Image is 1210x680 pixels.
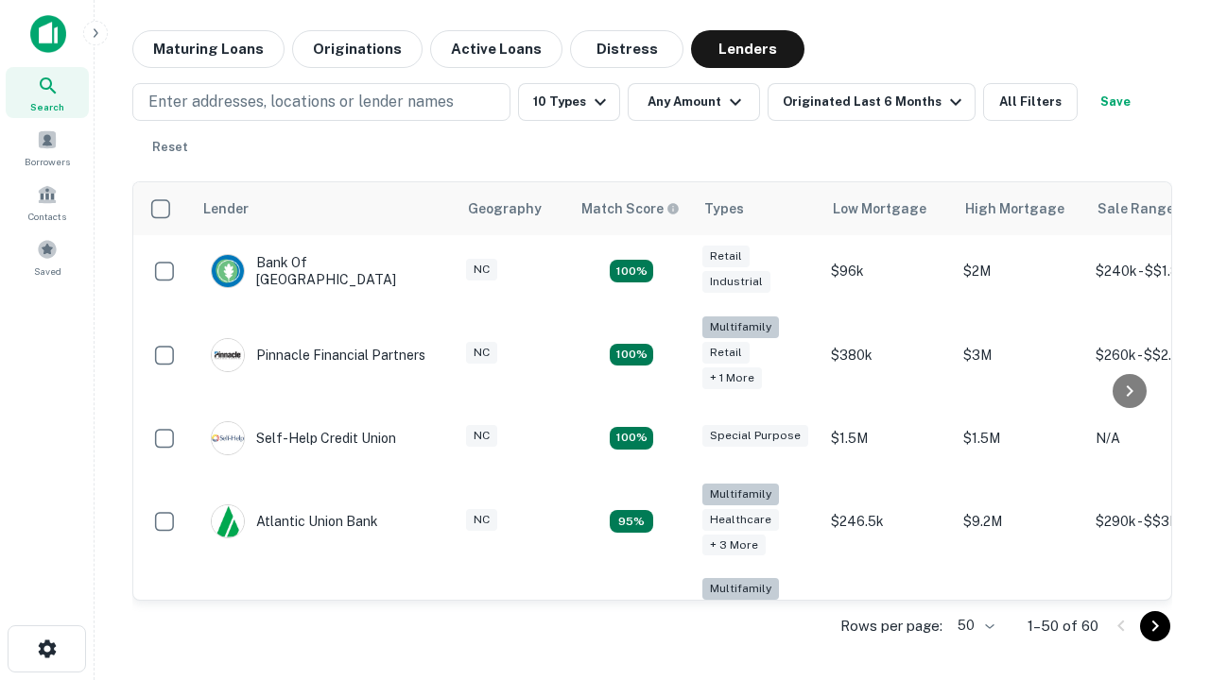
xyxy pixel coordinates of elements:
img: picture [212,255,244,287]
span: Search [30,99,64,114]
div: NC [466,425,497,447]
div: Matching Properties: 17, hasApolloMatch: undefined [610,344,653,366]
div: Matching Properties: 9, hasApolloMatch: undefined [610,510,653,533]
td: $9.2M [954,474,1086,569]
a: Contacts [6,177,89,228]
th: Low Mortgage [821,182,954,235]
td: $380k [821,307,954,402]
div: Multifamily [702,316,779,338]
div: Capitalize uses an advanced AI algorithm to match your search with the best lender. The match sco... [581,198,680,219]
p: Enter addresses, locations or lender names [148,91,454,113]
div: + 1 more [702,367,762,389]
div: Geography [468,197,542,220]
div: Special Purpose [702,425,808,447]
img: picture [212,422,244,454]
button: Reset [140,128,200,166]
th: Capitalize uses an advanced AI algorithm to match your search with the best lender. The match sco... [570,182,693,235]
button: All Filters [983,83,1078,121]
img: capitalize-icon.png [30,15,66,53]
div: 50 [950,612,997,639]
div: Atlantic Union Bank [211,504,378,538]
p: Rows per page: [840,615,942,637]
a: Saved [6,231,89,282]
td: $3.2M [954,569,1086,664]
button: 10 Types [518,83,620,121]
div: High Mortgage [965,197,1064,220]
div: Matching Properties: 11, hasApolloMatch: undefined [610,427,653,450]
td: $1.5M [954,402,1086,474]
div: The Fidelity Bank [211,600,364,634]
div: Sale Range [1098,197,1174,220]
div: Originated Last 6 Months [783,91,967,113]
a: Search [6,67,89,118]
span: Saved [34,263,61,279]
th: High Mortgage [954,182,1086,235]
div: NC [466,342,497,364]
div: Multifamily [702,484,779,505]
p: 1–50 of 60 [1028,615,1098,637]
div: Low Mortgage [833,197,926,220]
button: Go to next page [1140,611,1170,641]
td: $3M [954,307,1086,402]
div: Bank Of [GEOGRAPHIC_DATA] [211,254,438,288]
td: $1.5M [821,402,954,474]
div: Retail [702,246,750,267]
th: Types [693,182,821,235]
button: Originated Last 6 Months [768,83,976,121]
td: $2M [954,235,1086,307]
div: Self-help Credit Union [211,421,396,455]
div: Matching Properties: 15, hasApolloMatch: undefined [610,260,653,282]
a: Borrowers [6,122,89,173]
button: Enter addresses, locations or lender names [132,83,510,121]
div: Pinnacle Financial Partners [211,338,425,372]
div: Types [704,197,744,220]
td: $246k [821,569,954,664]
button: Distress [570,30,683,68]
div: Industrial [702,271,770,293]
div: Lender [203,197,249,220]
td: $246.5k [821,474,954,569]
button: Originations [292,30,423,68]
h6: Match Score [581,198,676,219]
div: NC [466,509,497,531]
div: + 3 more [702,535,766,556]
button: Maturing Loans [132,30,285,68]
div: Healthcare [702,509,779,531]
button: Active Loans [430,30,562,68]
td: $96k [821,235,954,307]
div: Retail [702,342,750,364]
img: picture [212,505,244,537]
button: Any Amount [628,83,760,121]
div: Multifamily [702,578,779,600]
span: Contacts [28,209,66,224]
div: NC [466,259,497,280]
span: Borrowers [25,154,70,169]
th: Lender [192,182,457,235]
th: Geography [457,182,570,235]
iframe: Chat Widget [1115,468,1210,559]
button: Save your search to get updates of matches that match your search criteria. [1085,83,1146,121]
button: Lenders [691,30,804,68]
img: picture [212,339,244,371]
